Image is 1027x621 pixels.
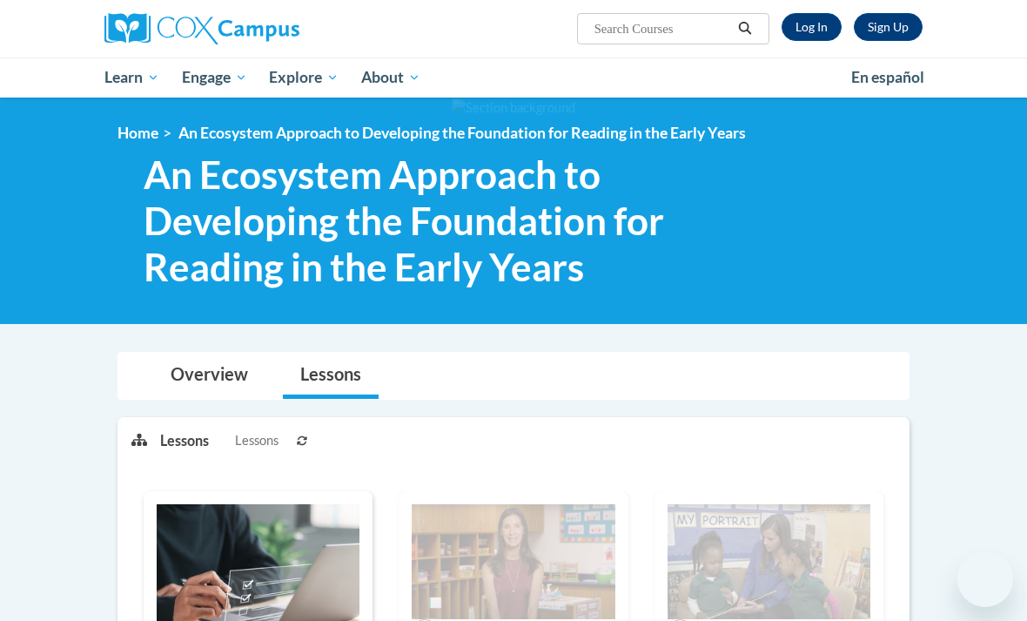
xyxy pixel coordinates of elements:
[957,551,1013,607] iframe: Button to launch messaging window
[283,353,379,399] a: Lessons
[153,353,265,399] a: Overview
[104,13,299,44] img: Cox Campus
[258,57,350,98] a: Explore
[171,57,258,98] a: Engage
[93,57,171,98] a: Learn
[117,124,158,142] a: Home
[104,67,159,88] span: Learn
[350,57,432,98] a: About
[840,59,936,96] a: En español
[182,67,247,88] span: Engage
[732,18,758,39] button: Search
[361,67,420,88] span: About
[452,98,575,118] img: Section background
[160,431,209,450] p: Lessons
[412,504,614,618] img: Course Image
[235,431,279,450] span: Lessons
[144,152,731,289] span: An Ecosystem Approach to Developing the Foundation for Reading in the Early Years
[104,13,359,44] a: Cox Campus
[178,124,746,142] span: An Ecosystem Approach to Developing the Foundation for Reading in the Early Years
[269,67,339,88] span: Explore
[668,504,870,618] img: Course Image
[91,57,936,98] div: Main menu
[854,13,923,41] a: Register
[782,13,842,41] a: Log In
[851,68,924,86] span: En español
[593,18,732,39] input: Search Courses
